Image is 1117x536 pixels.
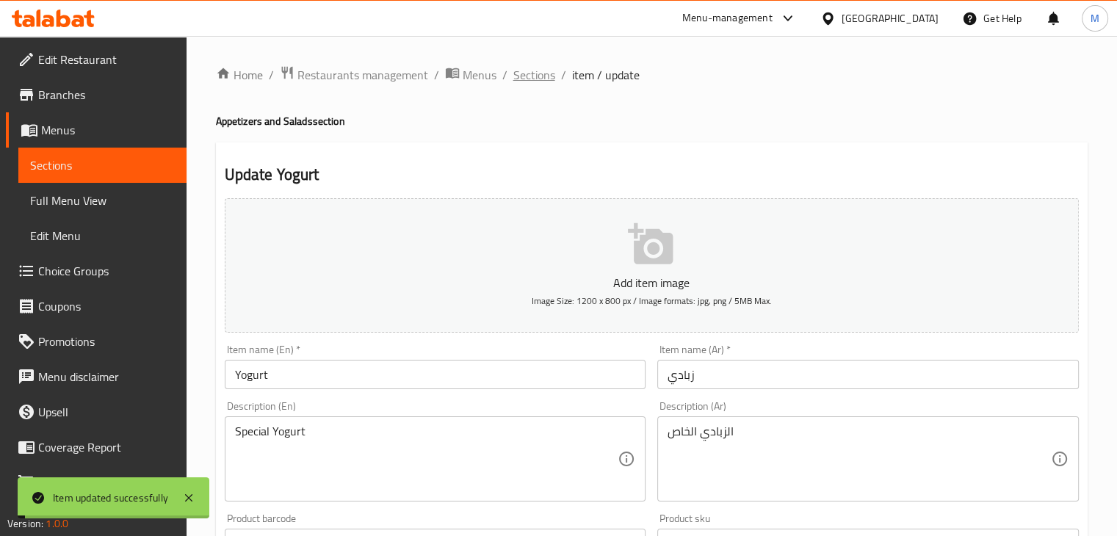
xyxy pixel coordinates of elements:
span: Coverage Report [38,438,175,456]
span: Coupons [38,297,175,315]
a: Grocery Checklist [6,465,187,500]
span: Choice Groups [38,262,175,280]
div: Menu-management [682,10,773,27]
h4: Appetizers and Salads section [216,114,1088,128]
div: Item updated successfully [53,490,168,506]
span: item / update [572,66,640,84]
a: Coupons [6,289,187,324]
a: Edit Menu [18,218,187,253]
p: Add item image [247,274,1056,291]
textarea: Special Yogurt [235,424,618,494]
a: Menu disclaimer [6,359,187,394]
input: Enter name Ar [657,360,1079,389]
span: Version: [7,514,43,533]
span: Image Size: 1200 x 800 px / Image formats: jpg, png / 5MB Max. [532,292,772,309]
li: / [434,66,439,84]
a: Coverage Report [6,430,187,465]
span: Menus [463,66,496,84]
h2: Update Yogurt [225,164,1079,186]
li: / [502,66,507,84]
a: Full Menu View [18,183,187,218]
a: Promotions [6,324,187,359]
span: Sections [30,156,175,174]
a: Choice Groups [6,253,187,289]
span: Branches [38,86,175,104]
span: Menu disclaimer [38,368,175,385]
span: Full Menu View [30,192,175,209]
a: Restaurants management [280,65,428,84]
textarea: الزبادي الخاص [668,424,1051,494]
li: / [561,66,566,84]
span: Edit Restaurant [38,51,175,68]
button: Add item imageImage Size: 1200 x 800 px / Image formats: jpg, png / 5MB Max. [225,198,1079,333]
a: Upsell [6,394,187,430]
span: Menus [41,121,175,139]
div: [GEOGRAPHIC_DATA] [842,10,939,26]
a: Sections [513,66,555,84]
span: Upsell [38,403,175,421]
a: Sections [18,148,187,183]
span: M [1091,10,1099,26]
li: / [269,66,274,84]
a: Edit Restaurant [6,42,187,77]
span: Promotions [38,333,175,350]
a: Menus [445,65,496,84]
a: Menus [6,112,187,148]
span: 1.0.0 [46,514,68,533]
span: Grocery Checklist [38,474,175,491]
span: Edit Menu [30,227,175,245]
a: Branches [6,77,187,112]
nav: breadcrumb [216,65,1088,84]
a: Home [216,66,263,84]
span: Restaurants management [297,66,428,84]
input: Enter name En [225,360,646,389]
